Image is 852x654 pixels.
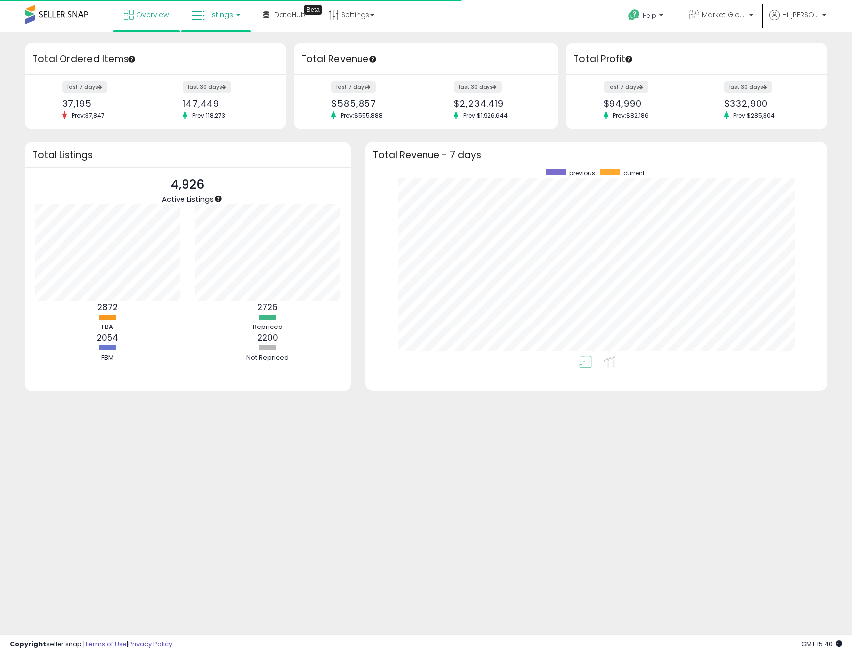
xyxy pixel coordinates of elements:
[162,194,214,204] span: Active Listings
[136,10,169,20] span: Overview
[604,98,689,109] div: $94,990
[78,323,137,332] div: FBA
[643,11,656,20] span: Help
[187,111,230,120] span: Prev: 118,273
[257,332,278,344] b: 2200
[274,10,305,20] span: DataHub
[32,52,279,66] h3: Total Ordered Items
[62,81,107,93] label: last 7 days
[368,55,377,64] div: Tooltip anchor
[620,1,673,32] a: Help
[608,111,654,120] span: Prev: $82,186
[32,151,343,159] h3: Total Listings
[458,111,513,120] span: Prev: $1,926,644
[604,81,648,93] label: last 7 days
[454,98,541,109] div: $2,234,419
[67,111,110,120] span: Prev: 37,847
[782,10,819,20] span: Hi [PERSON_NAME]
[331,81,376,93] label: last 7 days
[573,52,820,66] h3: Total Profit
[336,111,388,120] span: Prev: $555,888
[569,169,595,177] span: previous
[301,52,551,66] h3: Total Revenue
[62,98,148,109] div: 37,195
[623,169,645,177] span: current
[183,98,269,109] div: 147,449
[724,81,772,93] label: last 30 days
[624,55,633,64] div: Tooltip anchor
[702,10,746,20] span: Market Global
[214,195,223,203] div: Tooltip anchor
[373,151,820,159] h3: Total Revenue - 7 days
[97,332,118,344] b: 2054
[331,98,419,109] div: $585,857
[238,353,298,363] div: Not Repriced
[162,175,214,194] p: 4,926
[304,5,322,15] div: Tooltip anchor
[724,98,810,109] div: $332,900
[127,55,136,64] div: Tooltip anchor
[628,9,640,21] i: Get Help
[257,301,278,313] b: 2726
[78,353,137,363] div: FBM
[183,81,231,93] label: last 30 days
[454,81,502,93] label: last 30 days
[238,323,298,332] div: Repriced
[97,301,118,313] b: 2872
[729,111,780,120] span: Prev: $285,304
[769,10,826,32] a: Hi [PERSON_NAME]
[207,10,233,20] span: Listings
